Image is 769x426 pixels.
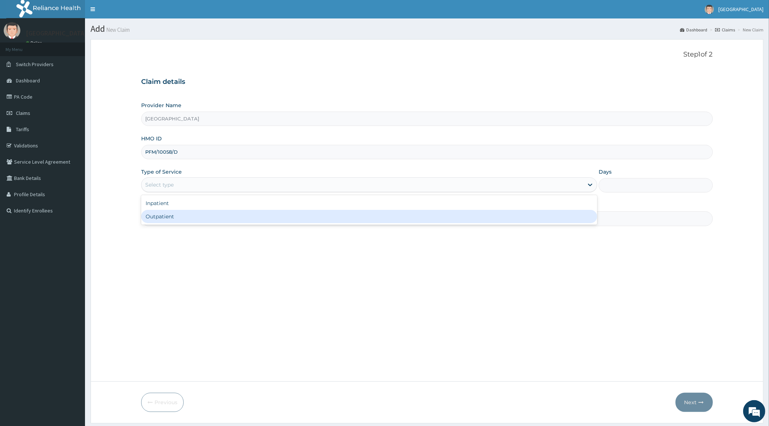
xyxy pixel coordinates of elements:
img: User Image [4,22,20,39]
label: Provider Name [141,102,181,109]
img: User Image [705,5,714,14]
label: Days [599,168,612,175]
span: Switch Providers [16,61,54,68]
a: Claims [715,27,735,33]
span: Dashboard [16,77,40,84]
div: Inpatient [141,197,597,210]
button: Next [676,393,713,412]
small: New Claim [105,27,130,33]
button: Previous [141,393,184,412]
h1: Add [91,24,763,34]
label: HMO ID [141,135,162,142]
span: Tariffs [16,126,29,133]
p: Step 1 of 2 [141,51,712,59]
h3: Claim details [141,78,712,86]
a: Dashboard [680,27,707,33]
span: [GEOGRAPHIC_DATA] [718,6,763,13]
li: New Claim [736,27,763,33]
a: Online [26,40,44,45]
span: Claims [16,110,30,116]
div: Outpatient [141,210,597,223]
input: Enter HMO ID [141,145,712,159]
p: [GEOGRAPHIC_DATA] [26,30,87,37]
label: Type of Service [141,168,182,175]
div: Select type [145,181,174,188]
